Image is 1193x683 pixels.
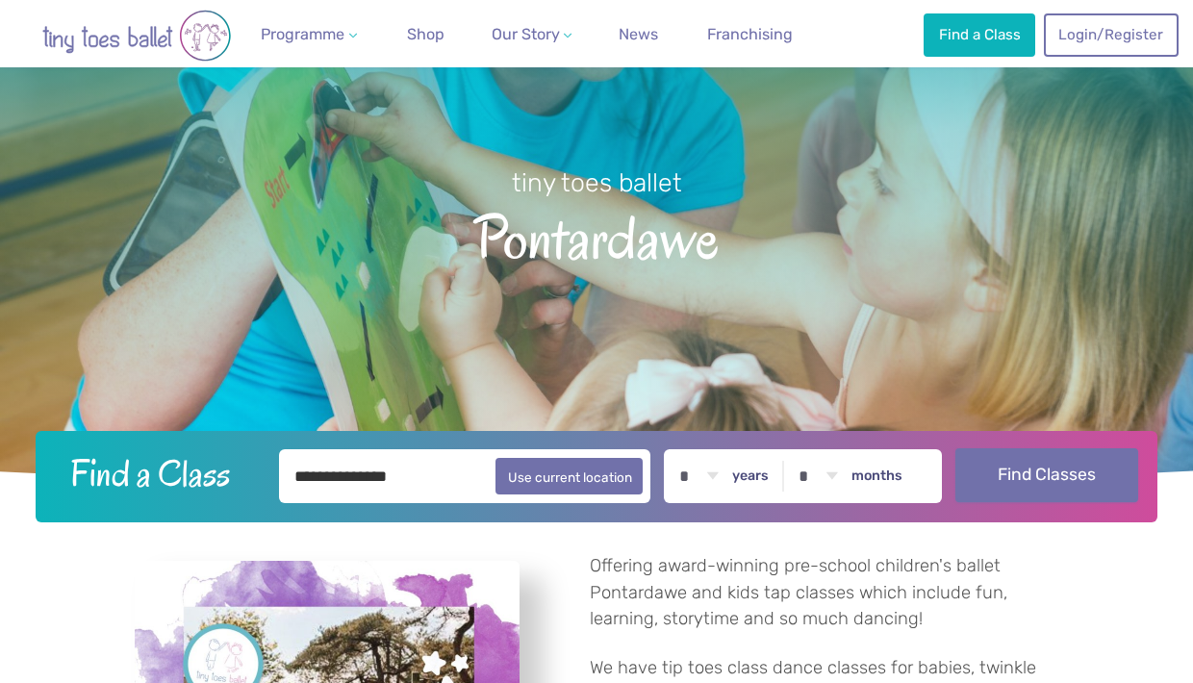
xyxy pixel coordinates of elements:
a: Login/Register [1044,13,1179,56]
span: Programme [261,25,344,43]
a: News [611,15,666,54]
img: tiny toes ballet [21,10,252,62]
a: Programme [253,15,365,54]
button: Find Classes [955,448,1138,502]
h2: Find a Class [55,449,266,497]
p: Offering award-winning pre-school children's ballet Pontardawe and kids tap classes which include... [590,553,1058,633]
a: Our Story [483,15,579,54]
span: Pontardawe [31,200,1162,271]
span: Shop [407,25,444,43]
button: Use current location [495,458,643,494]
span: News [619,25,658,43]
small: tiny toes ballet [512,167,682,198]
span: Franchising [707,25,793,43]
span: Our Story [492,25,560,43]
label: years [732,468,769,485]
label: months [851,468,902,485]
a: Franchising [698,15,800,54]
a: Find a Class [924,13,1035,56]
a: Shop [399,15,452,54]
